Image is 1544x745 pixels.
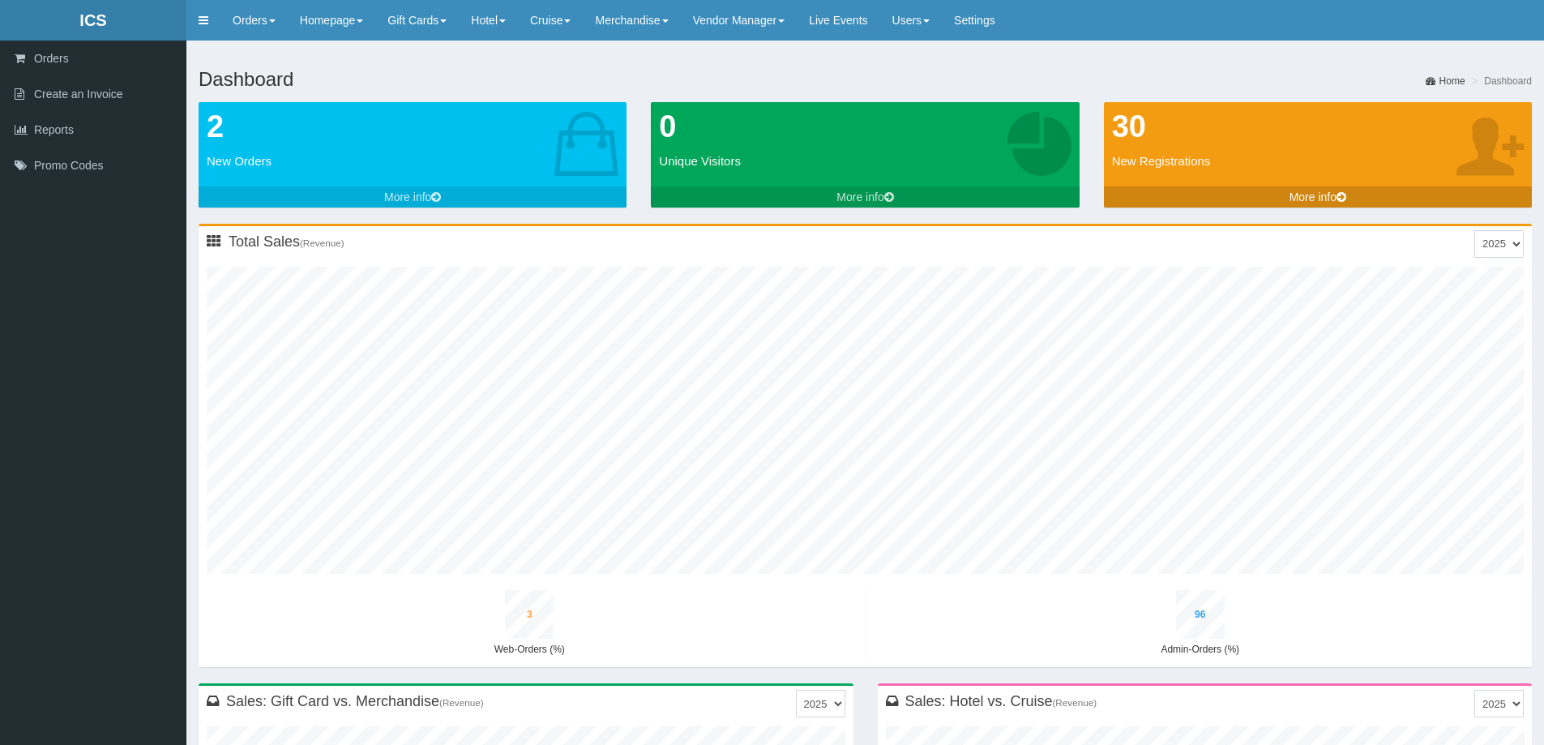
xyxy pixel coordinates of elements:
[229,234,344,249] h3: Total Sales
[1112,110,1524,144] h3: 30
[878,643,1524,657] div: Admin-Orders (%)
[300,238,344,248] small: (Revenue)
[207,643,853,657] div: Web-Orders (%)
[1468,75,1532,88] li: Dashboard
[651,186,1079,208] a: More info
[199,69,1532,90] h1: Dashboard
[207,152,618,169] p: New Orders
[659,110,1071,144] h3: 0
[796,690,845,717] div: Status
[659,152,1071,169] p: Unique Visitors
[439,697,484,708] small: (Revenue)
[1104,186,1532,208] a: More info
[207,110,618,144] h3: 2
[34,123,74,136] span: Reports
[226,694,484,709] h3: Sales: Gift Card vs. Merchandise
[1426,75,1465,88] a: Home
[34,88,123,101] span: Create an Invoice
[34,159,104,172] span: Promo Codes
[199,186,627,208] a: More info
[79,11,106,29] b: ICS
[1052,697,1097,708] small: (Revenue)
[1474,690,1524,717] div: Status
[905,694,1097,709] h3: Sales: Hotel vs. Cruise
[1112,152,1524,169] p: New Registrations
[34,52,69,65] span: Orders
